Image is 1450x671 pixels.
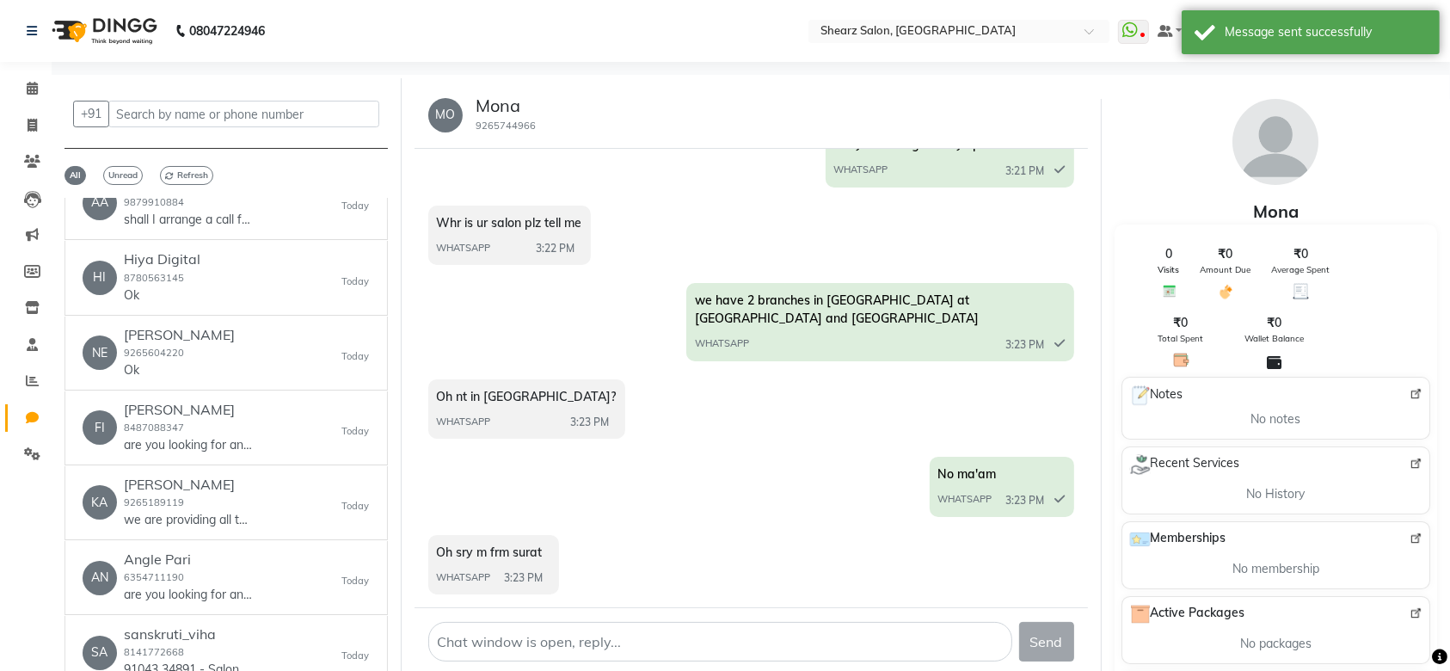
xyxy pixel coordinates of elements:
[1173,352,1189,368] img: Total Spent Icon
[73,101,109,127] button: +91
[124,511,253,529] p: we are providing all type of services for hair , skin, pedicure and make up
[1129,385,1183,407] span: Notes
[342,274,370,289] small: Today
[476,120,537,132] small: 9265744966
[938,466,997,482] span: No ma'am
[65,166,86,185] span: All
[124,211,253,229] p: shall I arrange a call from salon ??
[1250,410,1300,428] span: No notes
[437,241,491,255] span: WHATSAPP
[1006,337,1045,353] span: 3:23 PM
[124,626,253,643] h6: sanskruti_viha
[124,361,235,379] p: Ok
[124,286,200,305] p: Ok
[342,649,370,663] small: Today
[342,199,370,213] small: Today
[124,251,200,268] h6: Hiya Digital
[571,415,610,430] span: 3:23 PM
[1246,485,1305,503] span: No History
[124,347,184,359] small: 9265604220
[124,477,253,493] h6: [PERSON_NAME]
[1272,263,1330,276] span: Average Spent
[1115,199,1438,225] div: Mona
[342,499,370,514] small: Today
[437,545,543,560] span: Oh sry m frm surat
[1218,283,1234,300] img: Amount Due Icon
[124,196,184,208] small: 9879910884
[476,95,537,116] h5: Mona
[695,292,979,326] span: we have 2 branches in [GEOGRAPHIC_DATA] at [GEOGRAPHIC_DATA] and [GEOGRAPHIC_DATA]
[1201,263,1251,276] span: Amount Due
[124,646,184,658] small: 8141772668
[342,424,370,439] small: Today
[1158,332,1204,345] span: Total Spent
[437,389,617,404] span: Oh nt in [GEOGRAPHIC_DATA]?
[124,496,184,508] small: 9265189119
[834,163,888,177] span: WHATSAPP
[1129,529,1226,550] span: Memberships
[1225,23,1427,41] div: Message sent successfully
[44,7,162,55] img: logo
[437,415,491,429] span: WHATSAPP
[1232,99,1318,185] img: avatar
[505,570,544,586] span: 3:23 PM
[1293,245,1308,263] span: ₹0
[124,422,184,434] small: 8487088347
[1293,283,1309,299] img: Average Spent Icon
[124,327,235,343] h6: [PERSON_NAME]
[1232,560,1319,578] span: No membership
[83,186,117,220] div: AA
[83,485,117,520] div: KA
[437,215,582,231] span: Whr is ur salon plz tell me
[83,636,117,670] div: SA
[1268,314,1282,332] span: ₹0
[124,571,184,583] small: 6354711190
[189,7,265,55] b: 08047224946
[938,492,992,507] span: WHATSAPP
[83,410,117,445] div: FI
[1245,332,1305,345] span: Wallet Balance
[1219,245,1233,263] span: ₹0
[83,561,117,595] div: AN
[124,402,253,418] h6: [PERSON_NAME]
[428,98,463,132] div: MO
[342,574,370,588] small: Today
[537,241,575,256] span: 3:22 PM
[108,101,379,127] input: Search by name or phone number
[83,261,117,295] div: HI
[1006,163,1045,179] span: 3:21 PM
[160,166,213,185] span: Refresh
[124,436,253,454] p: are you looking for any specific services?
[124,272,184,284] small: 8780563145
[342,349,370,364] small: Today
[103,166,143,185] span: Unread
[124,551,253,568] h6: Angle Pari
[1158,263,1180,276] span: Visits
[1165,245,1172,263] span: 0
[1129,604,1245,625] span: Active Packages
[1006,493,1045,508] span: 3:23 PM
[1240,635,1312,653] span: No packages
[124,586,253,604] p: are you looking for any speciific service??
[1129,454,1240,475] span: Recent Services
[695,336,749,351] span: WHATSAPP
[1174,314,1189,332] span: ₹0
[83,335,117,370] div: NE
[437,570,491,585] span: WHATSAPP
